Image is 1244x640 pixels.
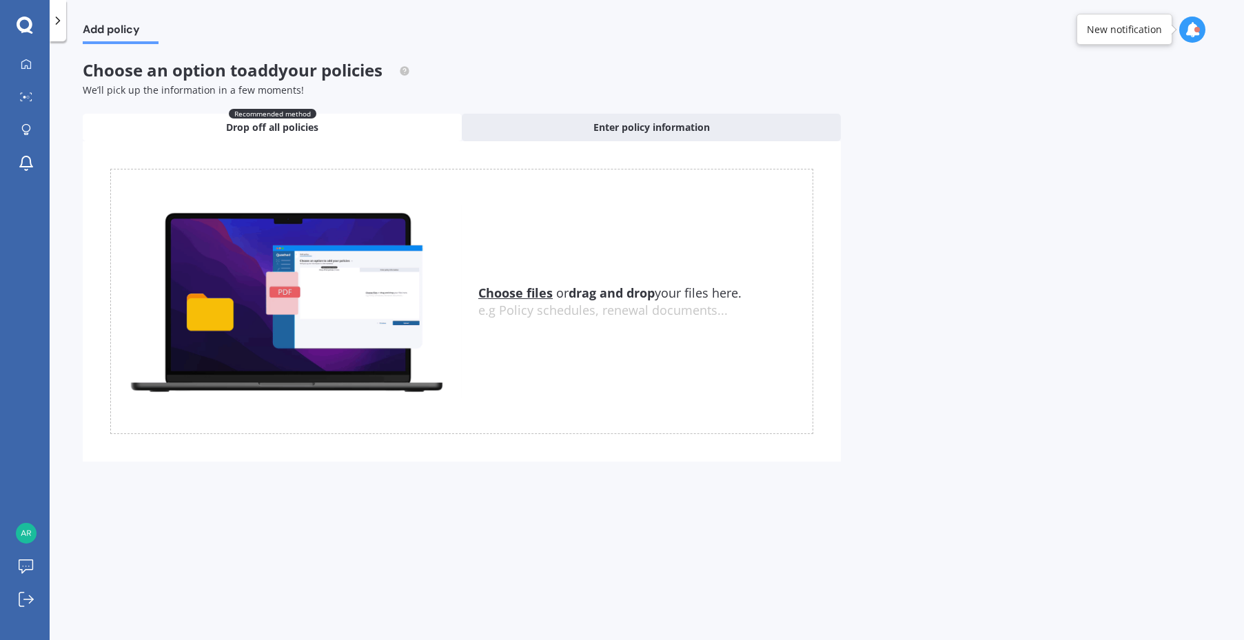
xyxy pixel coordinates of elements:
img: 42c473919c0141d573f516b954e7f83e [16,523,37,544]
div: New notification [1087,23,1162,37]
b: drag and drop [569,285,655,301]
span: or your files here. [478,285,742,301]
div: e.g Policy schedules, renewal documents... [478,303,813,318]
span: We’ll pick up the information in a few moments! [83,83,304,96]
span: Choose an option [83,59,410,81]
img: upload.de96410c8ce839c3fdd5.gif [111,205,462,398]
u: Choose files [478,285,553,301]
span: Add policy [83,23,159,41]
span: Enter policy information [593,121,710,134]
span: Recommended method [229,109,316,118]
span: Drop off all policies [226,121,318,134]
span: to add your policies [230,59,383,81]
